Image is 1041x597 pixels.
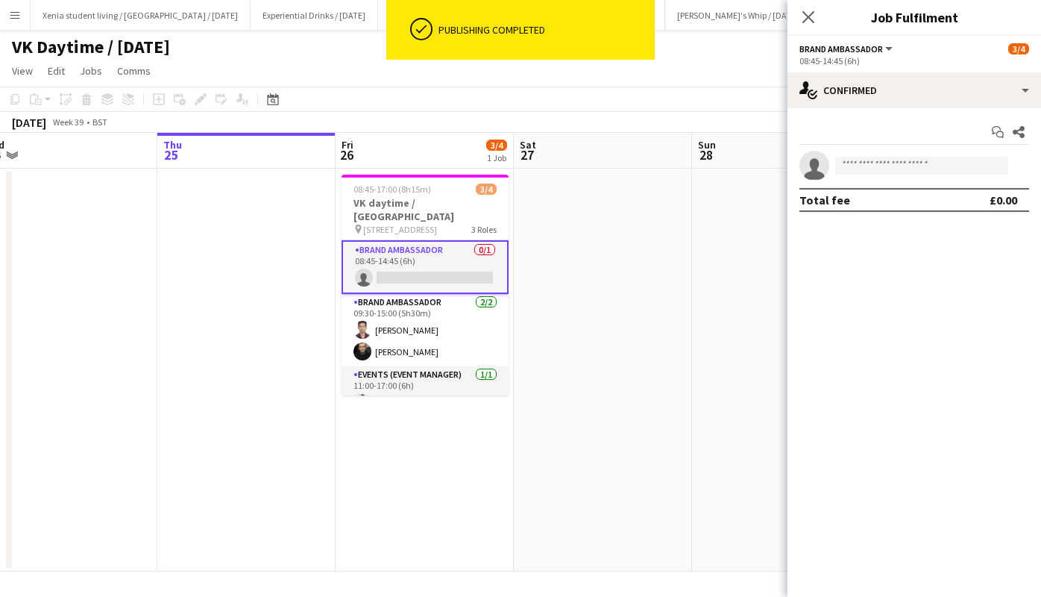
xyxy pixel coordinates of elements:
[339,146,353,163] span: 26
[12,64,33,78] span: View
[787,7,1041,27] h3: Job Fulfilment
[520,138,536,151] span: Sat
[1008,43,1029,54] span: 3/4
[342,366,509,417] app-card-role: Events (Event Manager)1/111:00-17:00 (6h)
[665,1,811,30] button: [PERSON_NAME]'s Whip / [DATE]
[74,61,108,81] a: Jobs
[799,43,883,54] span: Brand Ambassador
[787,72,1041,108] div: Confirmed
[363,224,437,235] span: [STREET_ADDRESS]
[476,184,497,195] span: 3/4
[12,36,170,58] h1: VK Daytime / [DATE]
[12,115,46,130] div: [DATE]
[471,224,497,235] span: 3 Roles
[990,193,1017,207] div: £0.00
[353,184,431,195] span: 08:45-17:00 (8h15m)
[6,61,39,81] a: View
[42,61,71,81] a: Edit
[487,152,506,163] div: 1 Job
[31,1,251,30] button: Xenia student living / [GEOGRAPHIC_DATA] / [DATE]
[161,146,182,163] span: 25
[80,64,102,78] span: Jobs
[117,64,151,78] span: Comms
[518,146,536,163] span: 27
[251,1,378,30] button: Experiential Drinks / [DATE]
[342,175,509,396] app-job-card: 08:45-17:00 (8h15m)3/4VK daytime / [GEOGRAPHIC_DATA] [STREET_ADDRESS]3 RolesBrand Ambassador0/108...
[799,43,895,54] button: Brand Ambassador
[342,294,509,366] app-card-role: Brand Ambassador2/209:30-15:00 (5h30m)[PERSON_NAME][PERSON_NAME]
[486,140,507,151] span: 3/4
[698,138,716,151] span: Sun
[342,138,353,151] span: Fri
[48,64,65,78] span: Edit
[342,196,509,223] h3: VK daytime / [GEOGRAPHIC_DATA]
[378,1,458,30] button: Veezu / [DATE]
[92,116,107,128] div: BST
[163,138,182,151] span: Thu
[799,55,1029,66] div: 08:45-14:45 (6h)
[799,193,850,207] div: Total fee
[111,61,157,81] a: Comms
[696,146,716,163] span: 28
[342,240,509,294] app-card-role: Brand Ambassador0/108:45-14:45 (6h)
[438,23,649,37] div: Publishing completed
[49,116,87,128] span: Week 39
